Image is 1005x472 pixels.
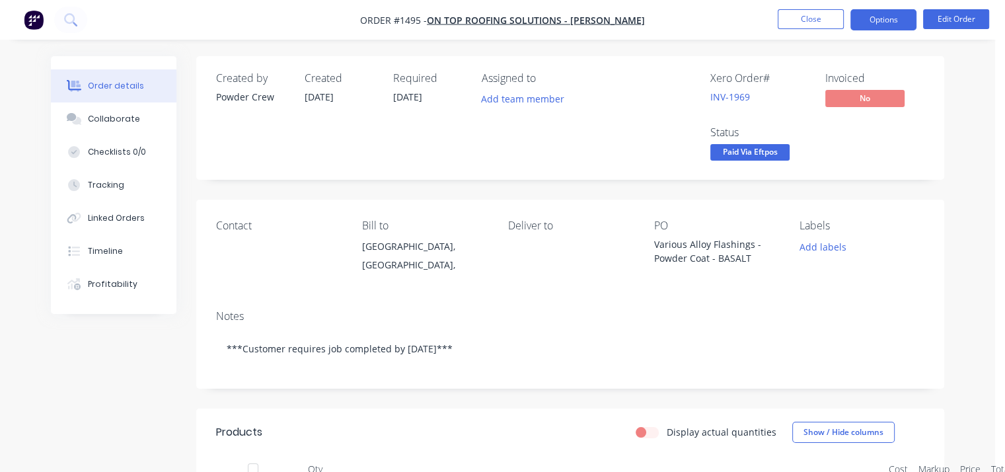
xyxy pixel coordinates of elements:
[216,72,289,85] div: Created by
[88,212,145,224] div: Linked Orders
[88,80,144,92] div: Order details
[216,310,924,323] div: Notes
[778,9,844,29] button: Close
[88,113,140,125] div: Collaborate
[427,14,645,26] a: On Top Roofing Solutions - [PERSON_NAME]
[51,202,176,235] button: Linked Orders
[653,237,778,265] div: Various Alloy Flashings - Powder Coat - BASALT
[88,278,137,290] div: Profitability
[800,219,924,232] div: Labels
[710,72,809,85] div: Xero Order #
[923,9,989,29] button: Edit Order
[360,14,427,26] span: Order #1495 -
[482,72,614,85] div: Assigned to
[792,237,853,255] button: Add labels
[88,179,124,191] div: Tracking
[825,90,905,106] span: No
[51,136,176,169] button: Checklists 0/0
[393,72,466,85] div: Required
[667,425,776,439] label: Display actual quantities
[362,237,487,274] div: [GEOGRAPHIC_DATA], [GEOGRAPHIC_DATA],
[216,219,341,232] div: Contact
[51,102,176,136] button: Collaborate
[710,144,790,164] button: Paid Via Eftpos
[51,268,176,301] button: Profitability
[51,169,176,202] button: Tracking
[88,146,146,158] div: Checklists 0/0
[825,72,924,85] div: Invoiced
[850,9,916,30] button: Options
[305,91,334,103] span: [DATE]
[216,329,924,369] div: ***Customer requires job completed by [DATE]***
[51,69,176,102] button: Order details
[216,90,289,104] div: Powder Crew
[508,219,633,232] div: Deliver to
[216,424,262,440] div: Products
[792,422,895,443] button: Show / Hide columns
[710,91,750,103] a: INV-1969
[24,10,44,30] img: Factory
[482,90,572,108] button: Add team member
[710,144,790,161] span: Paid Via Eftpos
[362,219,487,232] div: Bill to
[51,235,176,268] button: Timeline
[710,126,809,139] div: Status
[474,90,572,108] button: Add team member
[653,219,778,232] div: PO
[88,245,123,257] div: Timeline
[393,91,422,103] span: [DATE]
[305,72,377,85] div: Created
[362,237,487,280] div: [GEOGRAPHIC_DATA], [GEOGRAPHIC_DATA],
